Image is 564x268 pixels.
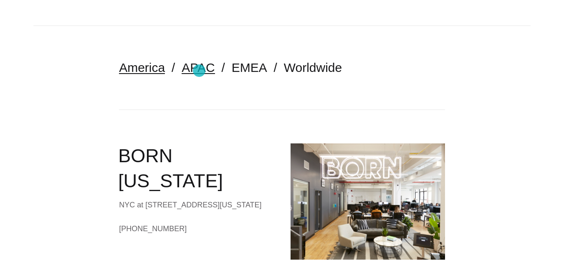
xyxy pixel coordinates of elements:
div: NYC at [STREET_ADDRESS][US_STATE] [119,199,273,211]
a: APAC [182,61,215,74]
h2: BORN [US_STATE] [118,143,273,194]
a: Worldwide [284,61,342,74]
a: EMEA [232,61,267,74]
a: [PHONE_NUMBER] [119,222,273,235]
a: America [119,61,165,74]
